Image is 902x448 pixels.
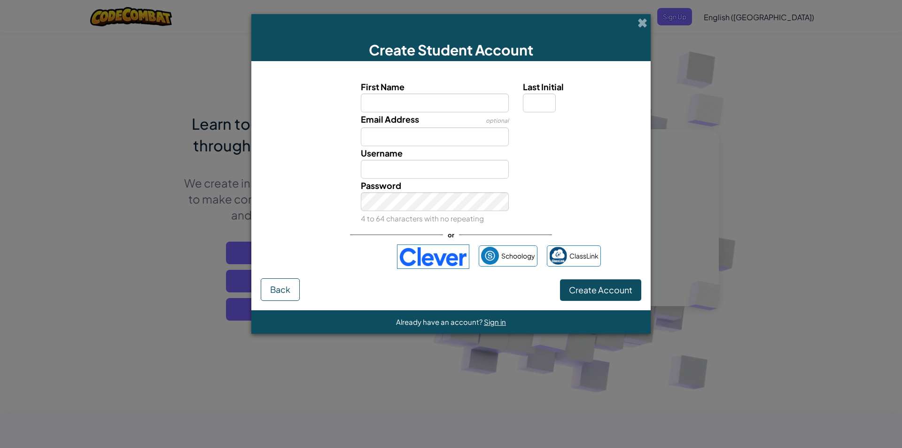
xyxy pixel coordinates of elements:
span: optional [486,117,509,124]
span: Create Account [569,284,632,295]
span: or [443,228,459,242]
img: clever-logo-blue.png [397,244,469,269]
span: First Name [361,81,404,92]
img: classlink-logo-small.png [549,247,567,265]
a: Sign in [484,317,506,326]
span: Already have an account? [396,317,484,326]
span: Email Address [361,114,419,125]
button: Back [261,278,300,301]
span: Back [270,284,290,295]
span: Username [361,148,403,158]
iframe: Sign in with Google Button [297,246,392,267]
small: 4 to 64 characters with no repeating [361,214,484,223]
span: ClassLink [569,249,599,263]
img: schoology.png [481,247,499,265]
span: Schoology [501,249,535,263]
button: Create Account [560,279,641,301]
span: Last Initial [523,81,564,92]
span: Create Student Account [369,41,533,59]
span: Password [361,180,401,191]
